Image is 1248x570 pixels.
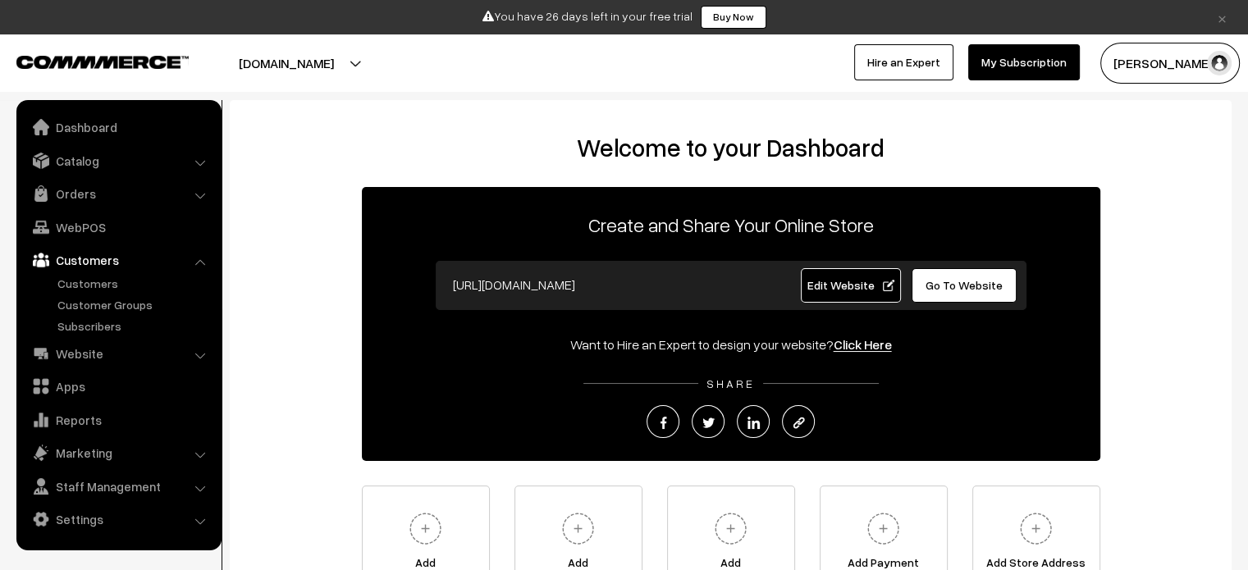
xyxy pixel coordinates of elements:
[16,51,160,71] a: COMMMERCE
[16,56,189,68] img: COMMMERCE
[926,278,1003,292] span: Go To Website
[1013,506,1058,551] img: plus.svg
[861,506,906,551] img: plus.svg
[21,179,216,208] a: Orders
[53,296,216,313] a: Customer Groups
[21,472,216,501] a: Staff Management
[555,506,601,551] img: plus.svg
[698,376,763,390] span: SHARE
[807,278,894,292] span: Edit Website
[21,212,216,242] a: WebPOS
[701,6,766,29] a: Buy Now
[708,506,753,551] img: plus.svg
[181,43,391,84] button: [DOMAIN_NAME]
[403,506,448,551] img: plus.svg
[1100,43,1240,84] button: [PERSON_NAME]…
[834,336,892,353] a: Click Here
[21,339,216,368] a: Website
[1211,7,1233,27] a: ×
[21,372,216,401] a: Apps
[21,438,216,467] a: Marketing
[53,275,216,292] a: Customers
[21,504,216,534] a: Settings
[53,317,216,335] a: Subscribers
[21,146,216,176] a: Catalog
[21,245,216,275] a: Customers
[362,335,1100,354] div: Want to Hire an Expert to design your website?
[854,44,953,80] a: Hire an Expert
[246,133,1215,162] h2: Welcome to your Dashboard
[968,44,1080,80] a: My Subscription
[6,6,1242,29] div: You have 26 days left in your free trial
[801,268,901,303] a: Edit Website
[21,405,216,435] a: Reports
[1207,51,1232,75] img: user
[912,268,1017,303] a: Go To Website
[362,210,1100,239] p: Create and Share Your Online Store
[21,112,216,142] a: Dashboard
